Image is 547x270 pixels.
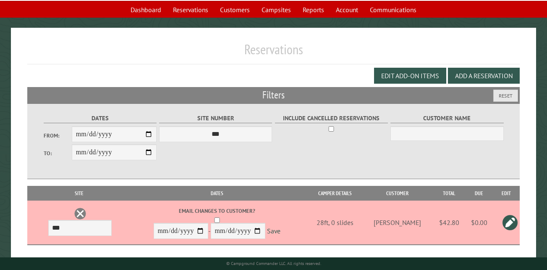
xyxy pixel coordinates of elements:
[159,114,272,123] label: Site Number
[74,207,86,220] a: Delete this reservation
[365,2,421,18] a: Communications
[298,2,329,18] a: Reports
[128,207,306,241] div: -
[127,186,307,201] th: Dates
[390,114,503,123] label: Customer Name
[27,41,520,64] h1: Reservations
[492,186,520,201] th: Edit
[128,207,306,215] label: Email changes to customer?
[307,186,363,201] th: Camper Details
[31,186,126,201] th: Site
[267,227,280,236] a: Save
[215,2,255,18] a: Customers
[44,114,157,123] label: Dates
[307,201,363,245] td: 28ft, 0 slides
[226,261,321,266] small: © Campground Commander LLC. All rights reserved.
[44,132,72,140] label: From:
[466,201,492,245] td: $0.00
[362,201,432,245] td: [PERSON_NAME]
[331,2,363,18] a: Account
[466,186,492,201] th: Due
[275,114,388,123] label: Include Cancelled Reservations
[256,2,296,18] a: Campsites
[362,186,432,201] th: Customer
[374,68,446,84] button: Edit Add-on Items
[432,201,466,245] td: $42.80
[27,87,520,103] h2: Filters
[448,68,520,84] button: Add a Reservation
[432,186,466,201] th: Total
[44,149,72,157] label: To:
[493,90,518,102] button: Reset
[126,2,166,18] a: Dashboard
[168,2,213,18] a: Reservations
